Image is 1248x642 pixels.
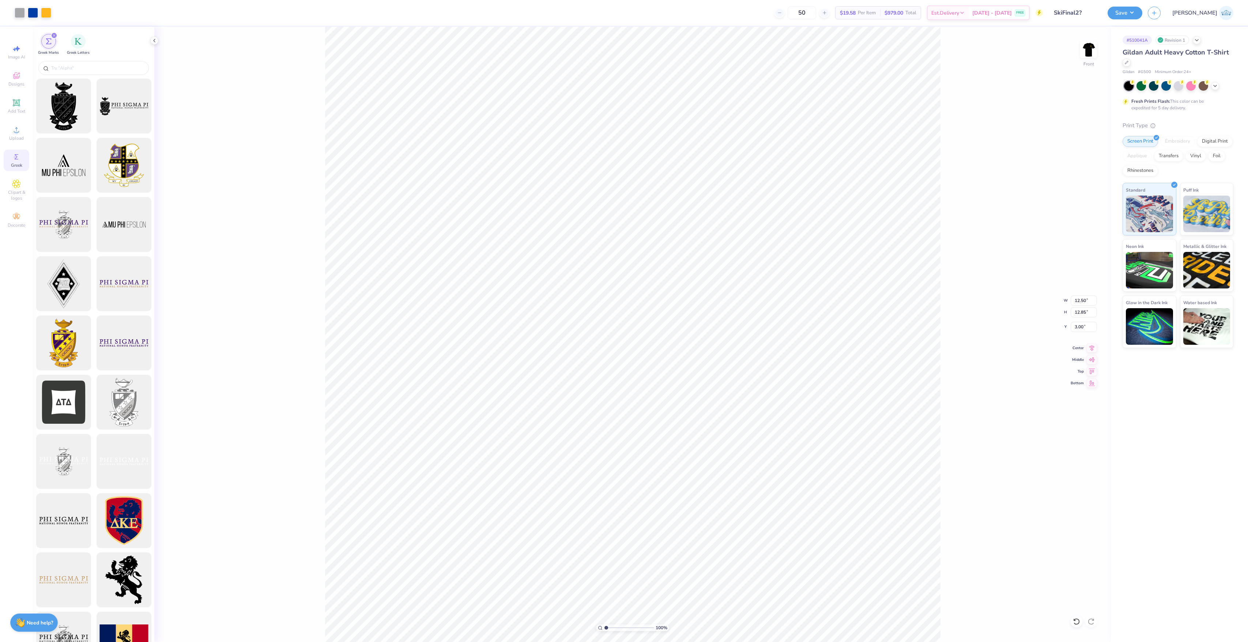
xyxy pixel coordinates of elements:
[1126,308,1173,345] img: Glow in the Dark Ink
[27,619,53,626] strong: Need help?
[67,34,90,56] div: filter for Greek Letters
[1172,6,1233,20] a: [PERSON_NAME]
[67,34,90,56] button: filter button
[1126,242,1144,250] span: Neon Ink
[1123,165,1158,176] div: Rhinestones
[1126,196,1173,232] img: Standard
[1081,42,1096,57] img: Front
[1155,35,1189,45] div: Revision 1
[75,38,82,45] img: Greek Letters Image
[46,38,52,44] img: Greek Marks Image
[656,624,667,631] span: 100 %
[1131,98,1170,104] strong: Fresh Prints Flash:
[1123,35,1152,45] div: # 510041A
[905,9,916,17] span: Total
[9,135,24,141] span: Upload
[1071,345,1084,351] span: Center
[1123,48,1229,57] span: Gildan Adult Heavy Cotton T-Shirt
[788,6,816,19] input: – –
[1160,136,1195,147] div: Embroidery
[840,9,856,17] span: $19.58
[1183,252,1230,288] img: Metallic & Glitter Ink
[1083,61,1094,67] div: Front
[1155,69,1191,75] span: Minimum Order: 24 +
[38,50,59,56] span: Greek Marks
[1131,98,1221,111] div: This color can be expedited for 5 day delivery.
[1048,5,1102,20] input: Untitled Design
[11,162,22,168] span: Greek
[8,222,25,228] span: Decorate
[1126,186,1145,194] span: Standard
[8,54,25,60] span: Image AI
[1108,7,1142,19] button: Save
[885,9,903,17] span: $979.00
[8,108,25,114] span: Add Text
[1016,10,1024,15] span: FREE
[1071,357,1084,362] span: Middle
[1219,6,1233,20] img: Josephine Amber Orros
[1138,69,1151,75] span: # G500
[1071,381,1084,386] span: Bottom
[1154,151,1183,162] div: Transfers
[50,64,144,72] input: Try "Alpha"
[38,34,59,56] button: filter button
[1197,136,1233,147] div: Digital Print
[1126,299,1168,306] span: Glow in the Dark Ink
[1123,136,1158,147] div: Screen Print
[1208,151,1225,162] div: Foil
[1172,9,1217,17] span: [PERSON_NAME]
[1183,186,1199,194] span: Puff Ink
[38,34,59,56] div: filter for Greek Marks
[1185,151,1206,162] div: Vinyl
[1123,121,1233,130] div: Print Type
[931,9,959,17] span: Est. Delivery
[1183,299,1217,306] span: Water based Ink
[4,189,29,201] span: Clipart & logos
[1183,242,1226,250] span: Metallic & Glitter Ink
[1123,151,1152,162] div: Applique
[858,9,876,17] span: Per Item
[1071,369,1084,374] span: Top
[972,9,1012,17] span: [DATE] - [DATE]
[1183,308,1230,345] img: Water based Ink
[1123,69,1134,75] span: Gildan
[8,81,24,87] span: Designs
[1183,196,1230,232] img: Puff Ink
[67,50,90,56] span: Greek Letters
[1126,252,1173,288] img: Neon Ink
